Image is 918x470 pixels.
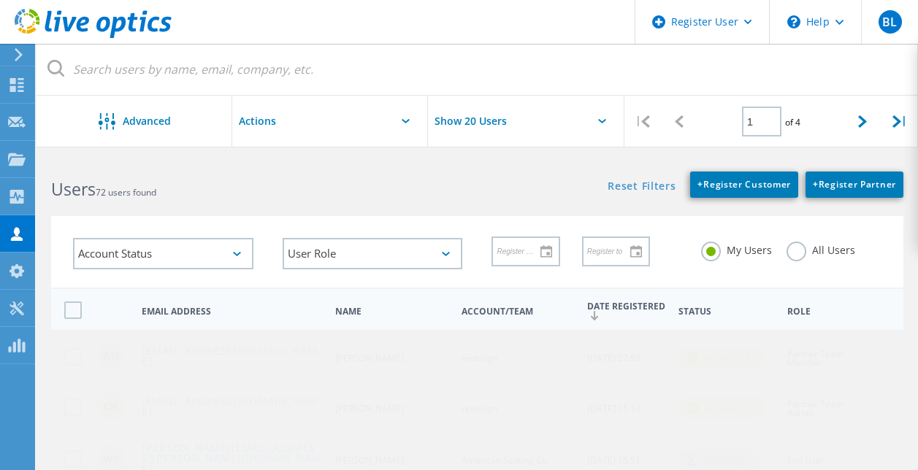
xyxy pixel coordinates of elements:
[104,401,118,412] span: CH
[142,396,323,419] a: [EMAIL_ADDRESS][DOMAIN_NAME]
[678,307,775,316] span: Status
[785,116,800,128] span: of 4
[787,398,844,419] span: Partner Team Admin
[587,302,666,320] span: Date Registered
[462,402,497,415] span: redesign
[73,238,253,269] div: Account Status
[690,172,798,198] a: +Register Customer
[806,172,903,198] a: +Register Partner
[587,402,640,415] span: [DATE] 15:14
[584,237,638,265] input: Register to
[678,347,764,369] div: activated
[123,116,171,126] span: Advanced
[587,454,640,466] span: [DATE] 15:51
[882,16,897,28] span: BL
[142,307,323,316] span: Email Address
[142,346,323,369] a: [EMAIL_ADDRESS][DOMAIN_NAME]
[96,186,156,199] span: 72 users found
[787,15,800,28] svg: \n
[697,178,703,190] b: +
[103,454,120,464] span: WR
[881,96,918,147] div: |
[587,352,640,364] span: [DATE] 22:59
[787,347,844,369] span: Partner Team Member
[608,181,676,193] a: Reset Filters
[51,177,96,201] b: Users
[787,242,855,255] label: All Users
[283,238,463,269] div: User Role
[813,178,896,190] span: Register Partner
[813,178,819,190] b: +
[335,307,448,316] span: Name
[462,307,575,316] span: Account/Team
[462,352,497,364] span: redesign
[678,397,764,419] div: activated
[701,242,772,255] label: My Users
[335,352,404,364] span: [PERSON_NAME]
[787,454,825,466] span: End User
[103,351,120,361] span: AM
[462,454,547,466] span: American Seating Co
[335,402,404,415] span: [PERSON_NAME]
[493,237,548,265] input: Register from
[335,454,404,466] span: [PERSON_NAME]
[624,96,661,147] div: |
[787,307,849,316] span: Role
[697,178,791,190] span: Register Customer
[15,31,172,41] a: Live Optics Dashboard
